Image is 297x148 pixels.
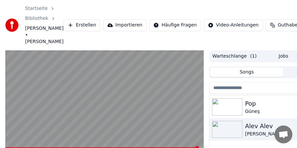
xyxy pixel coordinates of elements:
[210,51,259,61] button: Warteschlange
[210,67,283,77] button: Songs
[25,25,64,45] span: [PERSON_NAME] • [PERSON_NAME]
[64,19,100,31] button: Erstellen
[5,19,19,32] img: youka
[250,53,257,60] span: ( 1 )
[103,19,147,31] button: Importieren
[25,5,64,45] nav: breadcrumb
[275,125,292,143] a: Chat öffnen
[25,5,48,12] a: Startseite
[149,19,201,31] button: Häufige Fragen
[25,15,48,22] a: Bibliothek
[204,19,263,31] button: Video-Anleitungen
